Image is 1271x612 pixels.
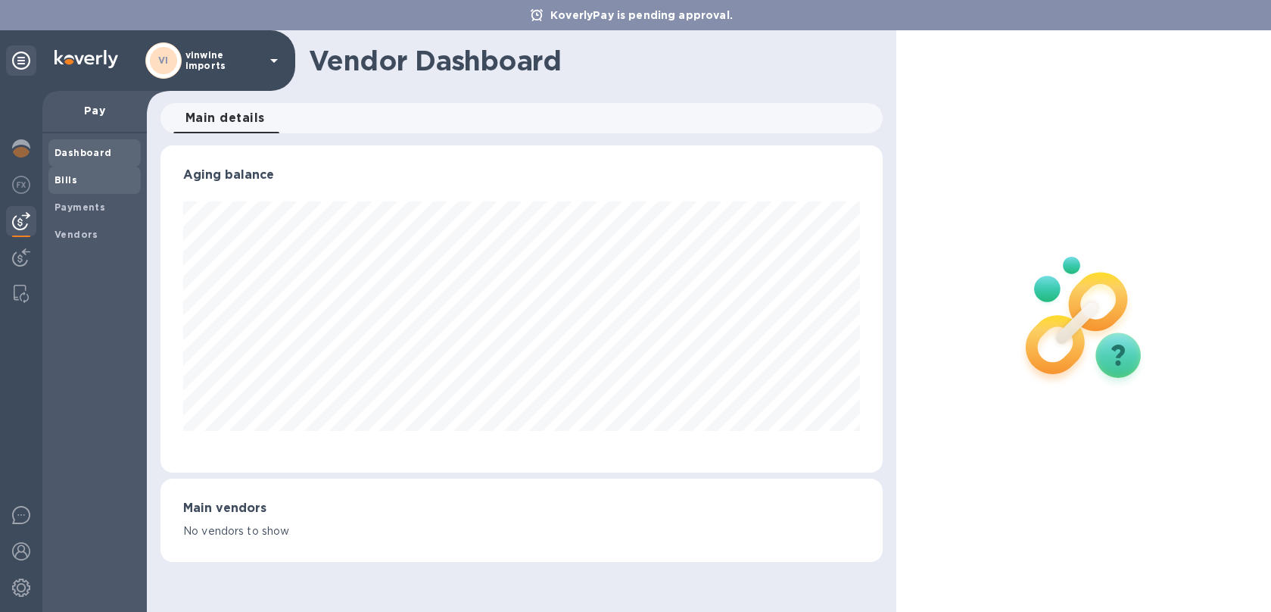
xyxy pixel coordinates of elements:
[55,147,112,158] b: Dashboard
[185,50,261,71] p: vinwine imports
[183,523,860,539] p: No vendors to show
[309,45,872,76] h1: Vendor Dashboard
[12,176,30,194] img: Foreign exchange
[183,168,860,183] h3: Aging balance
[158,55,169,66] b: VI
[543,8,740,23] p: KoverlyPay is pending approval.
[55,229,98,240] b: Vendors
[55,50,118,68] img: Logo
[55,103,135,118] p: Pay
[55,174,77,186] b: Bills
[6,45,36,76] div: Unpin categories
[185,108,265,129] span: Main details
[183,501,860,516] h3: Main vendors
[55,201,105,213] b: Payments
